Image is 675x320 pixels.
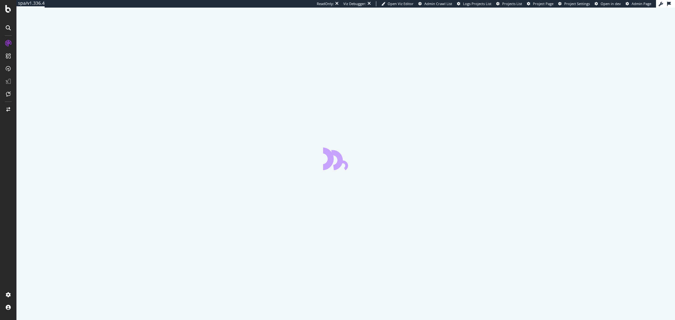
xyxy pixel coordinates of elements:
span: Admin Page [632,1,651,6]
span: Open in dev [601,1,621,6]
div: ReadOnly: [317,1,334,6]
a: Open in dev [595,1,621,6]
div: animation [323,147,369,170]
a: Projects List [496,1,522,6]
a: Logs Projects List [457,1,491,6]
a: Admin Page [626,1,651,6]
span: Project Page [533,1,553,6]
span: Admin Crawl List [424,1,452,6]
span: Open Viz Editor [388,1,414,6]
span: Project Settings [564,1,590,6]
span: Logs Projects List [463,1,491,6]
a: Open Viz Editor [381,1,414,6]
div: Viz Debugger: [343,1,366,6]
a: Project Settings [558,1,590,6]
a: Admin Crawl List [418,1,452,6]
a: Project Page [527,1,553,6]
span: Projects List [502,1,522,6]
